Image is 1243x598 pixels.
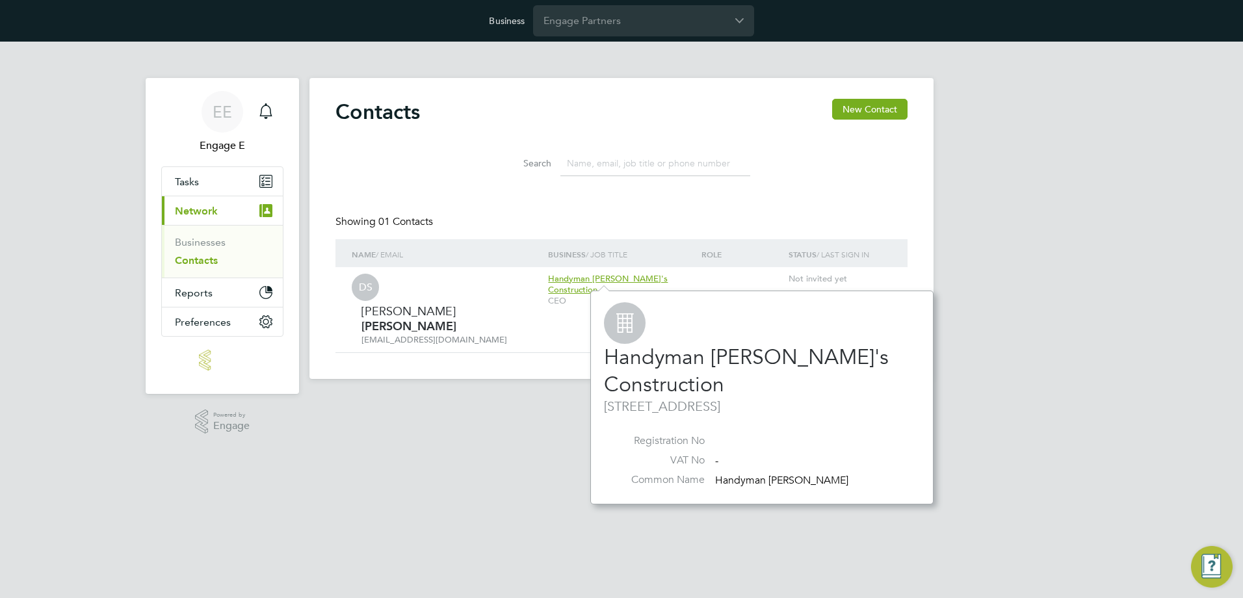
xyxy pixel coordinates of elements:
[175,287,213,299] span: Reports
[604,398,920,415] span: [STREET_ADDRESS]
[175,205,218,217] span: Network
[195,409,250,434] a: Powered byEngage
[548,250,586,259] strong: Business
[614,434,705,448] label: Registration No
[175,254,218,266] a: Contacts
[560,151,750,176] input: Name, email, job title or phone number
[789,273,847,284] span: Not invited yet
[199,350,246,370] img: engage-logo-retina.png
[162,167,283,196] a: Tasks
[161,350,283,370] a: Go to home page
[493,157,551,169] label: Search
[175,236,226,248] a: Businesses
[162,278,283,307] button: Reports
[548,295,566,306] span: CEO
[175,175,199,188] span: Tasks
[361,304,542,335] div: [PERSON_NAME]
[213,421,250,432] span: Engage
[1191,546,1233,588] button: Engage Resource Center
[213,103,232,120] span: EE
[213,409,250,421] span: Powered by
[352,274,379,302] span: DS
[614,473,705,487] label: Common Name
[604,344,920,415] h2: Handyman [PERSON_NAME]'s Construction
[614,454,705,467] label: VAT No
[715,474,848,487] span: Handyman [PERSON_NAME]
[161,91,283,153] a: EEEngage E
[832,99,908,120] button: New Contact
[352,250,376,259] strong: Name
[701,250,722,259] strong: ROLE
[175,316,231,328] span: Preferences
[789,250,817,259] strong: Status
[161,138,283,153] span: Engage E
[335,215,436,229] div: Showing
[162,196,283,225] button: Network
[489,15,525,27] label: Business
[162,225,283,278] div: Network
[548,273,668,295] span: Handyman [PERSON_NAME]'s Construction
[545,239,698,270] div: / Job Title
[162,307,283,336] button: Preferences
[785,239,895,270] div: / Last Sign In
[335,99,420,125] h2: Contacts
[361,319,456,333] strong: [PERSON_NAME]
[715,454,718,467] span: -
[378,215,433,228] span: 01 Contacts
[348,239,545,270] div: / Email
[146,78,299,394] nav: Main navigation
[361,334,507,345] span: [EMAIL_ADDRESS][DOMAIN_NAME]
